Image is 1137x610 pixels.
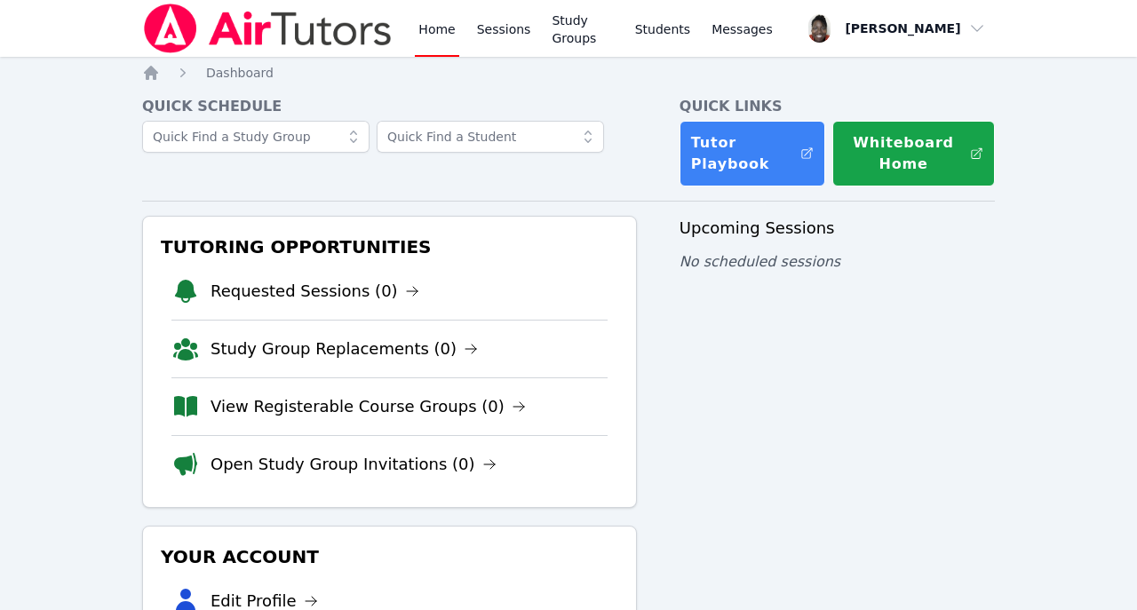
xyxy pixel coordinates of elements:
[680,253,840,270] span: No scheduled sessions
[832,121,995,186] button: Whiteboard Home
[712,20,773,38] span: Messages
[206,66,274,80] span: Dashboard
[142,64,995,82] nav: Breadcrumb
[142,121,370,153] input: Quick Find a Study Group
[157,231,622,263] h3: Tutoring Opportunities
[377,121,604,153] input: Quick Find a Student
[680,96,995,117] h4: Quick Links
[157,541,622,573] h3: Your Account
[206,64,274,82] a: Dashboard
[211,452,497,477] a: Open Study Group Invitations (0)
[142,96,637,117] h4: Quick Schedule
[211,394,526,419] a: View Registerable Course Groups (0)
[680,216,995,241] h3: Upcoming Sessions
[142,4,394,53] img: Air Tutors
[211,337,478,361] a: Study Group Replacements (0)
[211,279,419,304] a: Requested Sessions (0)
[680,121,826,186] a: Tutor Playbook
